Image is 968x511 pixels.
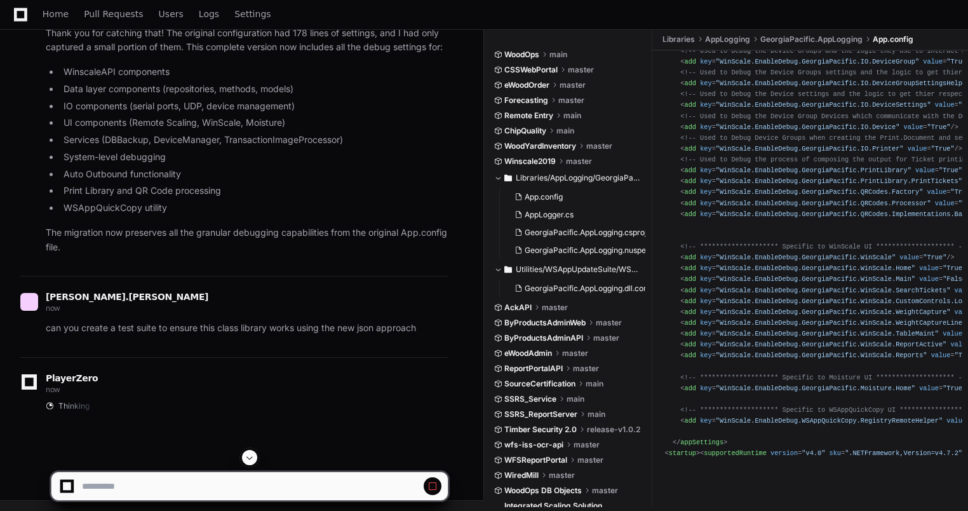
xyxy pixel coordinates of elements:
[60,167,448,182] li: Auto Outbound functionality
[943,385,966,392] span: "True"
[596,318,622,328] span: master
[60,116,448,130] li: UI components (Remote Scaling, WinScale, Moisture)
[509,280,645,297] button: GeorgiaPacific.AppLogging.dll.config
[716,123,900,131] span: "WinScale.EnableDebug.GeorgiaPacific.IO.Device"
[673,439,727,446] span: </ >
[684,210,696,218] span: add
[58,401,90,411] span: Thinking
[927,123,951,131] span: "True"
[504,95,548,106] span: Forecasting
[684,385,696,392] span: add
[684,275,696,283] span: add
[593,333,619,343] span: master
[234,10,271,18] span: Settings
[700,417,711,425] span: key
[566,156,592,167] span: master
[60,82,448,97] li: Data layer components (repositories, methods, models)
[159,10,184,18] span: Users
[946,417,966,425] span: value
[943,330,962,337] span: value
[549,50,567,60] span: main
[700,79,711,87] span: key
[46,321,448,336] p: can you create a test suite to ensure this class library works using the new json approach
[684,341,696,348] span: add
[586,141,612,151] span: master
[509,206,645,224] button: AppLogger.cs
[716,319,966,327] span: "WinScale.EnableDebug.GeorgiaPacific.WinScale.WeightCaptureLine"
[716,330,939,337] span: "WinScale.EnableDebug.GeorgiaPacific.WinScale.TableMaint"
[716,254,896,261] span: "WinScale.EnableDebug.GeorgiaPacific.WinScale"
[684,330,696,337] span: add
[716,145,904,153] span: "WinScale.EnableDebug.GeorgiaPacific.IO.Printer"
[509,188,645,206] button: App.config
[908,145,927,153] span: value
[46,303,60,313] span: now
[923,254,946,261] span: "True"
[716,264,915,272] span: "WinScale.EnableDebug.GeorgiaPacific.WinScale.Home"
[684,319,696,327] span: add
[931,351,951,359] span: value
[700,297,711,305] span: key
[60,184,448,198] li: Print Library and QR Code processing
[700,145,711,153] span: key
[700,210,711,218] span: key
[716,287,951,294] span: "WinScale.EnableDebug.GeorgiaPacific.WinScale.SearchTickets"
[716,275,915,283] span: "WinScale.EnableDebug.GeorgiaPacific.WinScale.Main"
[700,167,711,174] span: key
[525,283,657,294] span: GeorgiaPacific.AppLogging.dll.config
[700,188,711,196] span: key
[587,425,640,435] span: release-v1.0.2
[573,364,599,374] span: master
[504,440,563,450] span: wfs-iss-ocr-api
[556,126,574,136] span: main
[919,275,939,283] span: value
[567,394,584,404] span: main
[60,201,448,215] li: WSAppQuickCopy utility
[716,385,915,392] span: "WinScale.EnableDebug.GeorgiaPacific.Moisture.Home"
[680,439,723,446] span: appSettings
[509,224,645,242] button: GeorgiaPacific.AppLogging.csproj
[873,34,913,44] span: App.config
[716,351,927,359] span: "WinScale.EnableDebug.GeorgiaPacific.WinScale.Reports"
[504,65,558,75] span: CSSWebPortal
[662,34,695,44] span: Libraries
[588,409,605,419] span: main
[927,188,946,196] span: value
[700,287,711,294] span: key
[716,308,951,316] span: "WinScale.EnableDebug.GeorgiaPacific.WinScale.WeightCapture"
[504,262,512,277] svg: Directory
[504,126,546,136] span: ChipQuality
[705,34,750,44] span: AppLogging
[504,364,563,374] span: ReportPortalAPI
[716,341,946,348] span: "WinScale.EnableDebug.GeorgiaPacific.WinScale.ReportActive"
[684,308,696,316] span: add
[525,228,647,238] span: GeorgiaPacific.AppLogging.csproj
[684,167,696,174] span: add
[943,264,966,272] span: "True"
[504,409,577,419] span: SSRS_ReportServer
[504,318,586,328] span: ByProductsAdminWeb
[700,123,711,131] span: key
[716,58,919,65] span: "WinScale.EnableDebug.GeorgiaPacific.IO.DeviceGroup"
[558,95,584,106] span: master
[716,167,911,174] span: "WinScale.EnableDebug.GeorgiaPacific.PrintLibrary"
[700,308,711,316] span: key
[700,330,711,337] span: key
[931,145,955,153] span: "True"
[46,385,60,394] span: now
[568,65,594,75] span: master
[700,101,711,109] span: key
[684,200,696,207] span: add
[43,10,69,18] span: Home
[716,188,924,196] span: "WinScale.EnableDebug.GeorgiaPacific.QRCodes.Factory"
[680,145,962,153] span: < = = />
[504,50,539,60] span: WoodOps
[684,101,696,109] span: add
[504,80,549,90] span: eWoodOrder
[716,417,943,425] span: "WinScale.EnableDebug.WSAppQuickCopy.RegistryRemoteHelper"
[46,226,448,255] p: The migration now preserves all the granular debugging capabilities from the original App.config ...
[939,167,962,174] span: "True"
[504,156,556,167] span: Winscale2019
[504,170,512,186] svg: Directory
[586,379,603,389] span: main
